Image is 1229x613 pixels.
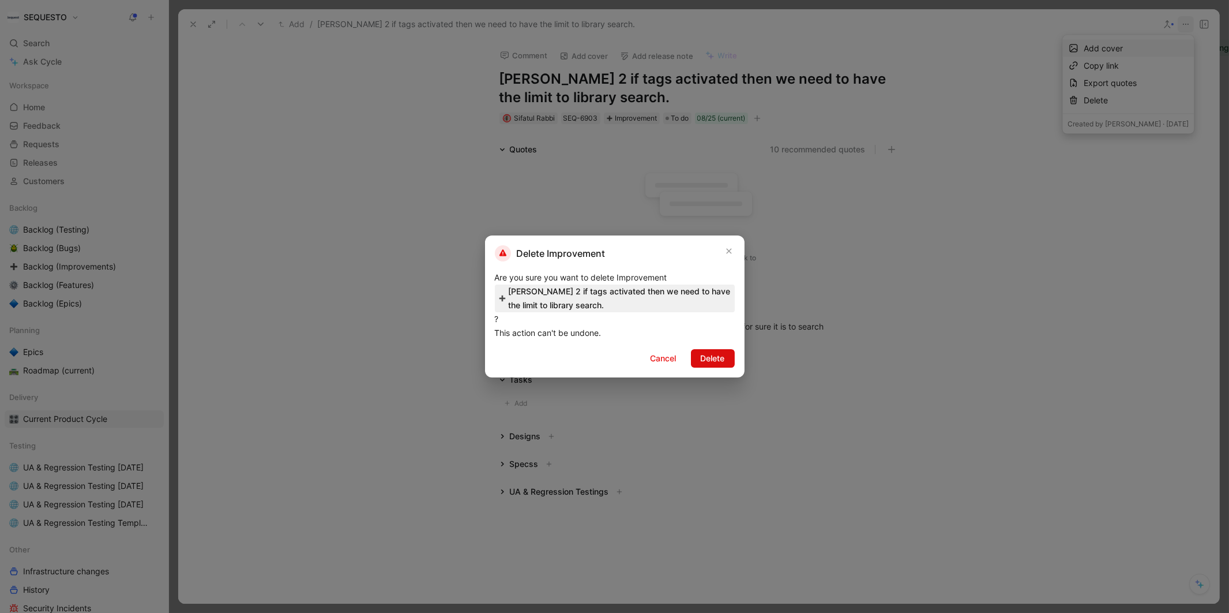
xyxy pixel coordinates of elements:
button: Cancel [641,349,686,368]
img: ➕ [498,294,506,302]
h2: Delete Improvement [495,245,606,261]
span: Cancel [651,352,676,365]
div: Are you sure you want to delete Improvement ? This action can't be undone. [495,271,735,340]
button: Delete [691,349,735,368]
span: Delete [701,352,725,365]
span: [PERSON_NAME] 2 if tags activated then we need to have the limit to library search. [495,285,735,312]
